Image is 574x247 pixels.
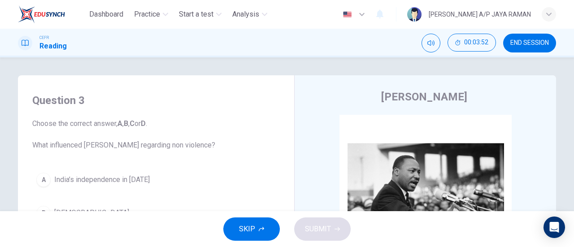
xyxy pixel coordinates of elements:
[32,93,280,108] h4: Question 3
[130,6,172,22] button: Practice
[54,208,129,218] span: [DEMOGRAPHIC_DATA]
[448,34,496,52] div: Hide
[36,206,51,220] div: B
[239,223,255,235] span: SKIP
[429,9,531,20] div: [PERSON_NAME] A/P JAYA RAMAN
[32,118,280,151] span: Choose the correct answer, , , or . What influenced [PERSON_NAME] regarding non violence?
[32,169,280,191] button: AIndia’s independence in [DATE]
[422,34,440,52] div: Mute
[117,119,122,128] b: A
[39,35,49,41] span: CEFR
[86,6,127,22] button: Dashboard
[36,173,51,187] div: A
[503,34,556,52] button: END SESSION
[54,174,150,185] span: India’s independence in [DATE]
[18,5,65,23] img: EduSynch logo
[32,202,280,224] button: B[DEMOGRAPHIC_DATA]
[544,217,565,238] div: Open Intercom Messenger
[223,217,280,241] button: SKIP
[130,119,135,128] b: C
[381,90,467,104] h4: [PERSON_NAME]
[448,34,496,52] button: 00:03:52
[18,5,86,23] a: EduSynch logo
[175,6,225,22] button: Start a test
[124,119,128,128] b: B
[89,9,123,20] span: Dashboard
[141,119,146,128] b: D
[229,6,271,22] button: Analysis
[39,41,67,52] h1: Reading
[134,9,160,20] span: Practice
[464,39,488,46] span: 00:03:52
[179,9,213,20] span: Start a test
[232,9,259,20] span: Analysis
[342,11,353,18] img: en
[407,7,422,22] img: Profile picture
[510,39,549,47] span: END SESSION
